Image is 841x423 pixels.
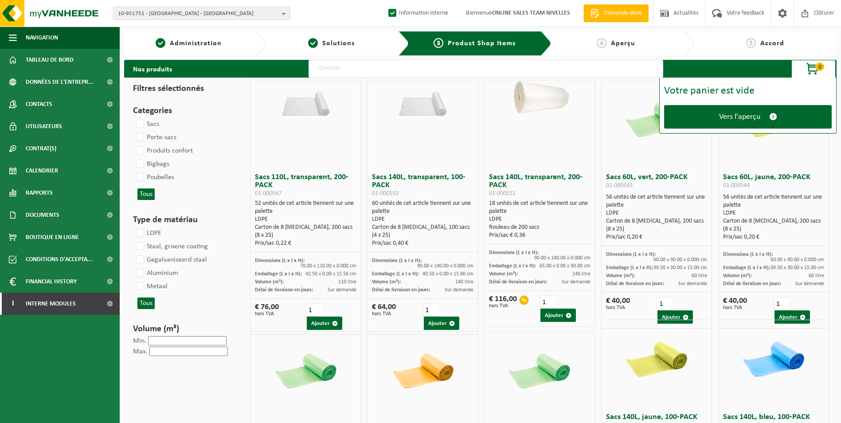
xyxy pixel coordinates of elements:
[489,223,591,231] div: Rouleau de 200 sacs
[255,279,284,285] span: Volume (m³):
[308,38,318,48] span: 2
[385,332,461,407] img: 01-000549
[26,160,58,182] span: Calendrier
[26,49,74,71] span: Tableau de bord
[489,263,536,269] span: Emballage (L x l x H):
[746,38,756,48] span: 5
[534,255,591,261] span: 90.00 x 140.00 x 0.000 cm
[255,311,279,317] span: hors TVA
[372,223,473,239] div: Carton de 8 [MEDICAL_DATA], 100 sacs (4 x 25)
[606,182,633,189] span: 01-000543
[489,200,591,239] div: 18 unités de cet article tiennent sur une palette
[723,173,825,191] h3: Sacs 60L, jaune, 200-PACK
[129,38,249,49] a: 1Administration
[606,217,708,233] div: Carton de 8 [MEDICAL_DATA], 200 sacs (8 x 25)
[775,310,810,324] button: Ajouter
[26,204,59,226] span: Documents
[492,10,570,16] strong: ONLINE SALES TEAM NIVELLES
[255,223,356,239] div: Carton de 8 [MEDICAL_DATA], 200 sacs (8 x 25)
[699,38,832,49] a: 5Accord
[255,303,279,317] div: € 76,00
[133,337,146,345] label: Min.
[322,40,355,47] span: Solutions
[489,173,591,197] h3: Sacs 140L, transparent, 200-PACK
[489,303,517,309] span: hors TVA
[795,281,824,286] span: Sur demande
[489,271,518,277] span: Volume (m³):
[133,322,234,336] h3: Volume (m³)
[134,144,193,157] label: Produits confort
[445,287,473,293] span: Sur demande
[611,40,635,47] span: Aperçu
[606,233,708,241] div: Prix/sac 0,20 €
[723,273,752,278] span: Volume (m³):
[124,60,181,78] h2: Nos produits
[678,281,707,286] span: Sur demande
[385,80,461,118] img: 01-000552
[619,320,694,396] img: 01-000554
[372,239,473,247] div: Prix/sac 0,40 €
[307,317,342,330] button: Ajouter
[664,105,832,129] a: Vers l'aperçu
[137,188,155,200] button: Tous
[137,298,155,309] button: Tous
[791,60,836,78] button: 0
[723,217,825,233] div: Carton de 8 [MEDICAL_DATA], 200 sacs (8 x 25)
[540,309,576,322] button: Ajouter
[723,233,825,241] div: Prix/sac 0,20 €
[156,38,165,48] span: 1
[653,257,707,262] span: 60.00 x 90.00 x 0.000 cm
[372,303,396,317] div: € 64,00
[774,297,789,310] input: 1
[540,295,555,309] input: 1
[271,38,391,49] a: 2Solutions
[170,40,222,47] span: Administration
[372,271,419,277] span: Emballage (L x l x H):
[26,27,58,49] span: Navigation
[815,63,824,71] span: 0
[540,263,591,269] span: 65.00 x 0.00 x 30.00 cm
[723,305,747,310] span: hors TVA
[422,271,473,277] span: 40.50 x 0.00 x 15.00 cm
[255,239,356,247] div: Prix/sac 0,22 €
[657,297,672,310] input: 1
[134,131,176,144] label: Porte-sacs
[606,209,708,217] div: LDPE
[328,287,356,293] span: Sur demande
[489,295,517,309] div: € 116,00
[606,273,635,278] span: Volume (m³):
[606,305,630,310] span: hors TVA
[372,190,399,197] span: 01-000552
[562,279,591,285] span: Sur demande
[723,297,747,310] div: € 40,00
[113,7,290,20] button: 10-951751 - [GEOGRAPHIC_DATA] - [GEOGRAPHIC_DATA]
[417,263,473,269] span: 90.00 x 140.00 x 0.000 cm
[387,7,448,20] label: Information interne
[305,271,356,277] span: 42.50 x 0.00 x 15.50 cm
[118,7,278,20] span: 10-951751 - [GEOGRAPHIC_DATA] - [GEOGRAPHIC_DATA]
[133,82,234,95] h3: Filtres sélectionnés
[26,293,76,315] span: Interne modules
[583,4,649,22] a: Demande devis
[657,310,693,324] button: Ajouter
[134,253,207,266] label: Gegalvaniseerd staal
[372,311,396,317] span: hors TVA
[372,258,422,263] span: Dimensions (L x l x H):
[338,279,356,285] span: 110 litre
[416,38,534,49] a: 3Product Shop Items
[723,265,770,270] span: Emballage (L x l x H):
[760,40,784,47] span: Accord
[771,257,824,262] span: 60.00 x 90.00 x 0.000 cm
[723,252,773,257] span: Dimensions (L x l x H):
[255,215,356,223] div: LDPE
[434,38,443,48] span: 3
[448,40,516,47] span: Product Shop Items
[134,227,161,240] label: LDPE
[26,226,79,248] span: Boutique en ligne
[489,279,547,285] span: Délai de livraison en jours:
[606,193,708,241] div: 56 unités de cet article tiennent sur une palette
[606,173,708,191] h3: Sacs 60L, vert, 200-PACK
[372,279,401,285] span: Volume (m³):
[489,190,516,197] span: 01-000551
[372,200,473,247] div: 60 unités de cet article tiennent sur une palette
